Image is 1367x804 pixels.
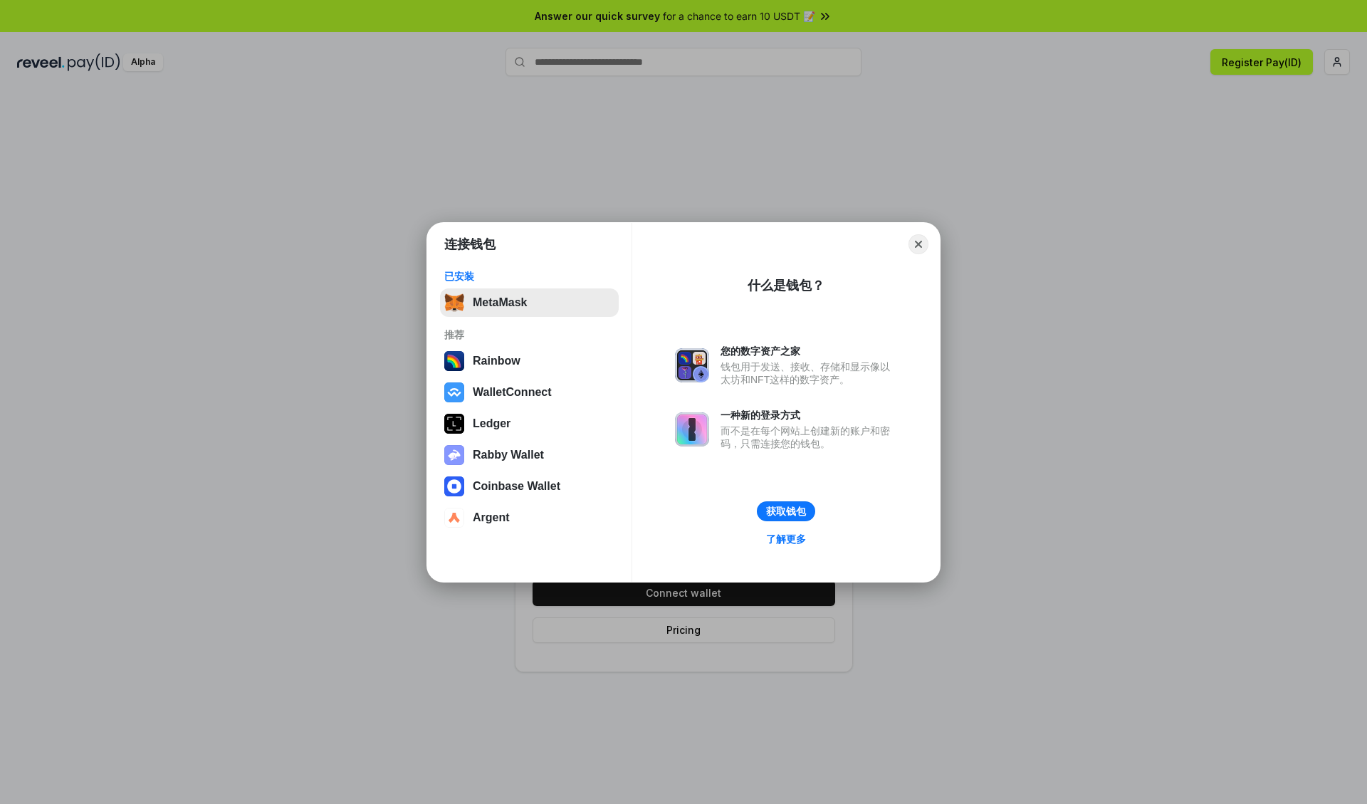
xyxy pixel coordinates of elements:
[444,351,464,371] img: svg+xml,%3Csvg%20width%3D%22120%22%20height%3D%22120%22%20viewBox%3D%220%200%20120%20120%22%20fil...
[721,424,897,450] div: 而不是在每个网站上创建新的账户和密码，只需连接您的钱包。
[440,441,619,469] button: Rabby Wallet
[440,409,619,438] button: Ledger
[675,348,709,382] img: svg+xml,%3Csvg%20xmlns%3D%22http%3A%2F%2Fwww.w3.org%2F2000%2Fsvg%22%20fill%3D%22none%22%20viewBox...
[748,277,824,294] div: 什么是钱包？
[440,503,619,532] button: Argent
[473,296,527,309] div: MetaMask
[444,445,464,465] img: svg+xml,%3Csvg%20xmlns%3D%22http%3A%2F%2Fwww.w3.org%2F2000%2Fsvg%22%20fill%3D%22none%22%20viewBox...
[440,347,619,375] button: Rainbow
[766,505,806,518] div: 获取钱包
[440,288,619,317] button: MetaMask
[444,236,496,253] h1: 连接钱包
[440,378,619,407] button: WalletConnect
[444,508,464,528] img: svg+xml,%3Csvg%20width%3D%2228%22%20height%3D%2228%22%20viewBox%3D%220%200%2028%2028%22%20fill%3D...
[473,386,552,399] div: WalletConnect
[473,480,560,493] div: Coinbase Wallet
[444,382,464,402] img: svg+xml,%3Csvg%20width%3D%2228%22%20height%3D%2228%22%20viewBox%3D%220%200%2028%2028%22%20fill%3D...
[766,533,806,545] div: 了解更多
[908,234,928,254] button: Close
[721,360,897,386] div: 钱包用于发送、接收、存储和显示像以太坊和NFT这样的数字资产。
[721,409,897,422] div: 一种新的登录方式
[473,417,510,430] div: Ledger
[473,355,520,367] div: Rainbow
[444,476,464,496] img: svg+xml,%3Csvg%20width%3D%2228%22%20height%3D%2228%22%20viewBox%3D%220%200%2028%2028%22%20fill%3D...
[675,412,709,447] img: svg+xml,%3Csvg%20xmlns%3D%22http%3A%2F%2Fwww.w3.org%2F2000%2Fsvg%22%20fill%3D%22none%22%20viewBox...
[444,293,464,313] img: svg+xml,%3Csvg%20fill%3D%22none%22%20height%3D%2233%22%20viewBox%3D%220%200%2035%2033%22%20width%...
[440,472,619,501] button: Coinbase Wallet
[473,449,544,461] div: Rabby Wallet
[444,270,614,283] div: 已安装
[721,345,897,357] div: 您的数字资产之家
[444,328,614,341] div: 推荐
[473,511,510,524] div: Argent
[758,530,815,548] a: 了解更多
[757,501,815,521] button: 获取钱包
[444,414,464,434] img: svg+xml,%3Csvg%20xmlns%3D%22http%3A%2F%2Fwww.w3.org%2F2000%2Fsvg%22%20width%3D%2228%22%20height%3...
